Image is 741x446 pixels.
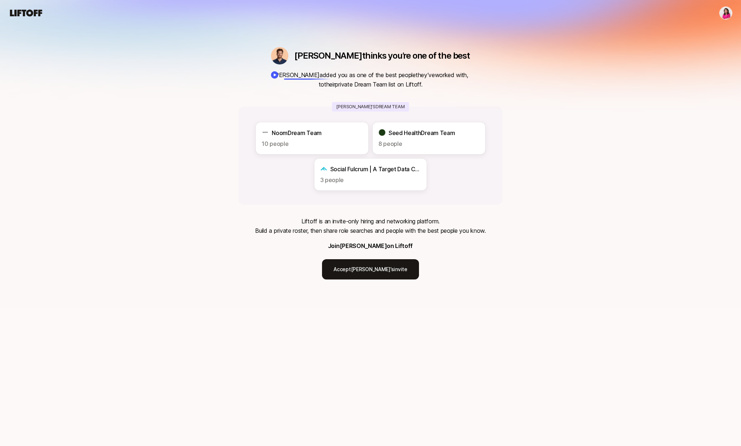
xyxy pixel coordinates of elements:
p: [PERSON_NAME] thinks you’re one of the best [294,51,470,61]
img: Emma Frane [720,7,732,19]
p: 3 people [320,175,421,185]
p: [PERSON_NAME]’s Dream Team [332,102,409,111]
p: 8 people [378,139,479,148]
button: Emma Frane [719,7,732,20]
img: Social Fulcrum | A Target Data Company [320,165,327,172]
p: [PERSON_NAME] added you as one of the best people they’ve worked with, to their private Dream Tea... [273,70,468,89]
p: Liftoff is an invite-only hiring and networking platform. Build a private roster, then share role... [255,216,486,235]
img: 5bed2b0a_e7df_4436_8690_b8ce18a108b4.jfif [271,47,288,64]
p: Social Fulcrum | A Target Data Company Dream Team [330,164,421,174]
p: Noom Dream Team [272,128,322,138]
p: Join [PERSON_NAME] on Liftoff [328,241,413,251]
img: Seed Health [378,129,386,136]
a: Accept[PERSON_NAME]’sinvite [322,259,419,279]
img: Noom [262,129,269,136]
p: Seed Health Dream Team [389,128,455,138]
p: 10 people [262,139,363,148]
